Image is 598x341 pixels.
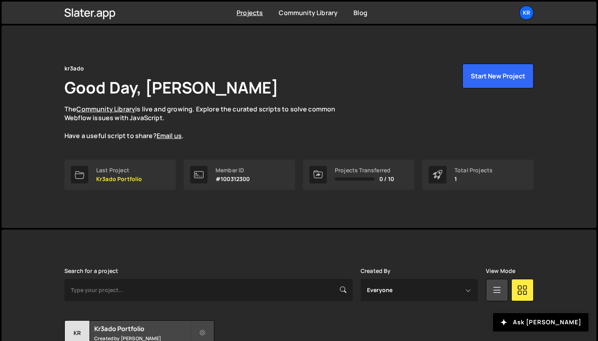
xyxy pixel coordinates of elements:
[335,167,394,173] div: Projects Transferred
[353,8,367,17] a: Blog
[216,176,250,182] p: #100312300
[96,176,142,182] p: Kr3ado Portfolio
[76,105,135,113] a: Community Library
[279,8,338,17] a: Community Library
[64,76,278,98] h1: Good Day, [PERSON_NAME]
[486,268,515,274] label: View Mode
[379,176,394,182] span: 0 / 10
[462,64,534,88] button: Start New Project
[64,105,351,140] p: The is live and growing. Explore the curated scripts to solve common Webflow issues with JavaScri...
[96,167,142,173] div: Last Project
[519,6,534,20] a: kr
[157,131,182,140] a: Email us
[454,176,493,182] p: 1
[361,268,391,274] label: Created By
[237,8,263,17] a: Projects
[64,160,176,190] a: Last Project Kr3ado Portfolio
[64,268,118,274] label: Search for a project
[64,279,353,301] input: Type your project...
[493,313,588,331] button: Ask [PERSON_NAME]
[94,324,190,333] h2: Kr3ado Portfolio
[216,167,250,173] div: Member ID
[64,64,84,73] div: kr3ado
[454,167,493,173] div: Total Projects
